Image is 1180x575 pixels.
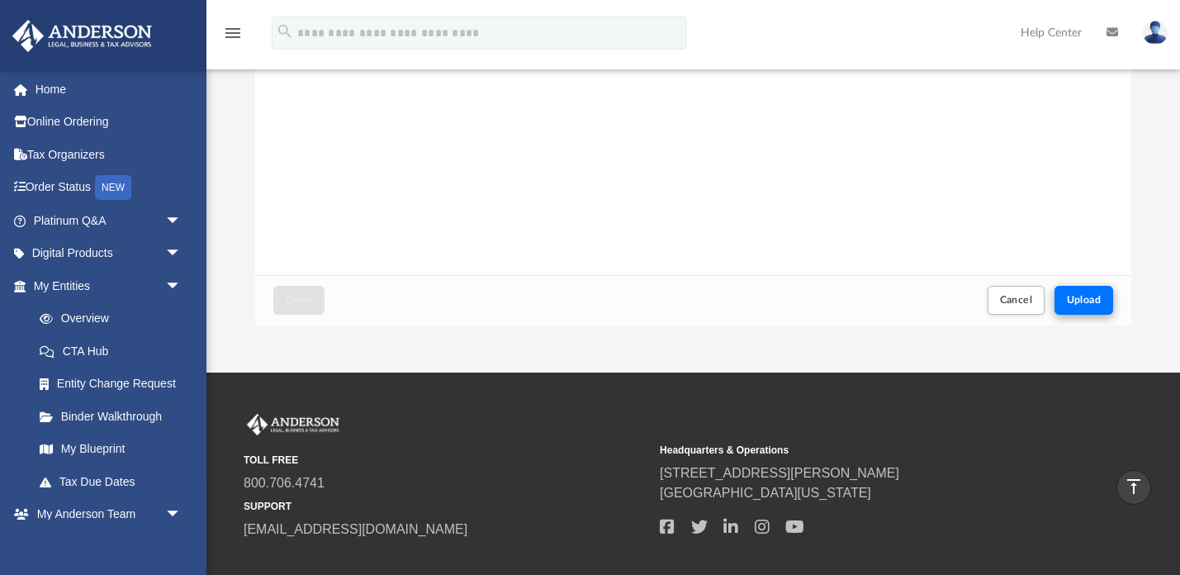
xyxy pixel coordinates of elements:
[23,400,206,433] a: Binder Walkthrough
[276,22,294,40] i: search
[1000,295,1033,305] span: Cancel
[660,486,871,500] a: [GEOGRAPHIC_DATA][US_STATE]
[165,237,198,271] span: arrow_drop_down
[12,171,206,205] a: Order StatusNEW
[23,335,206,368] a: CTA Hub
[165,204,198,238] span: arrow_drop_down
[1143,21,1168,45] img: User Pic
[23,302,206,335] a: Overview
[95,175,131,200] div: NEW
[244,453,648,468] small: TOLL FREE
[244,522,467,536] a: [EMAIL_ADDRESS][DOMAIN_NAME]
[12,498,198,531] a: My Anderson Teamarrow_drop_down
[660,466,899,480] a: [STREET_ADDRESS][PERSON_NAME]
[223,31,243,43] a: menu
[12,269,206,302] a: My Entitiesarrow_drop_down
[244,476,325,490] a: 800.706.4741
[165,269,198,303] span: arrow_drop_down
[12,237,206,270] a: Digital Productsarrow_drop_down
[1116,470,1151,505] a: vertical_align_top
[273,286,325,315] button: Close
[244,499,648,514] small: SUPPORT
[286,295,312,305] span: Close
[12,204,206,237] a: Platinum Q&Aarrow_drop_down
[12,73,206,106] a: Home
[988,286,1045,315] button: Cancel
[12,138,206,171] a: Tax Organizers
[12,106,206,139] a: Online Ordering
[165,498,198,532] span: arrow_drop_down
[1124,477,1144,497] i: vertical_align_top
[23,368,206,401] a: Entity Change Request
[660,443,1064,458] small: Headquarters & Operations
[1054,286,1114,315] button: Upload
[1067,295,1102,305] span: Upload
[23,465,206,498] a: Tax Due Dates
[7,20,157,52] img: Anderson Advisors Platinum Portal
[23,433,198,466] a: My Blueprint
[223,23,243,43] i: menu
[244,414,343,435] img: Anderson Advisors Platinum Portal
